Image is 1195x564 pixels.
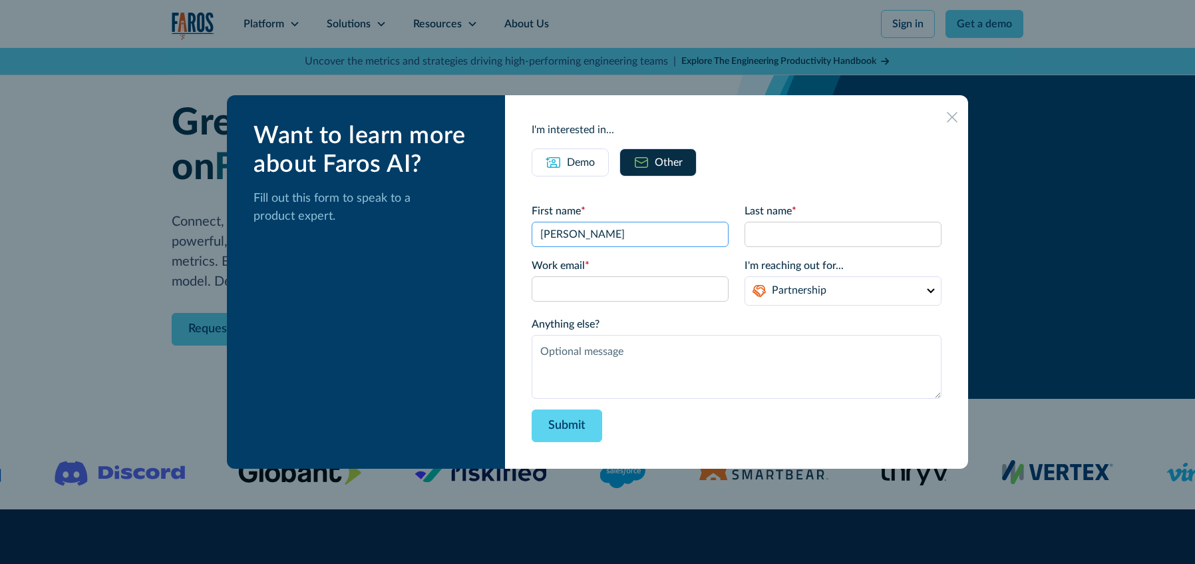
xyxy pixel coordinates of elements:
label: Last name [745,203,941,219]
div: I'm interested in... [532,122,941,138]
p: Fill out this form to speak to a product expert. [254,190,484,226]
form: Email Form [532,203,941,442]
label: Anything else? [532,316,941,332]
label: First name [532,203,729,219]
label: Work email [532,258,729,274]
div: Other [655,154,683,170]
div: Want to learn more about Faros AI? [254,122,484,179]
label: I'm reaching out for... [745,258,941,274]
div: Demo [567,154,595,170]
input: Submit [532,410,602,442]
